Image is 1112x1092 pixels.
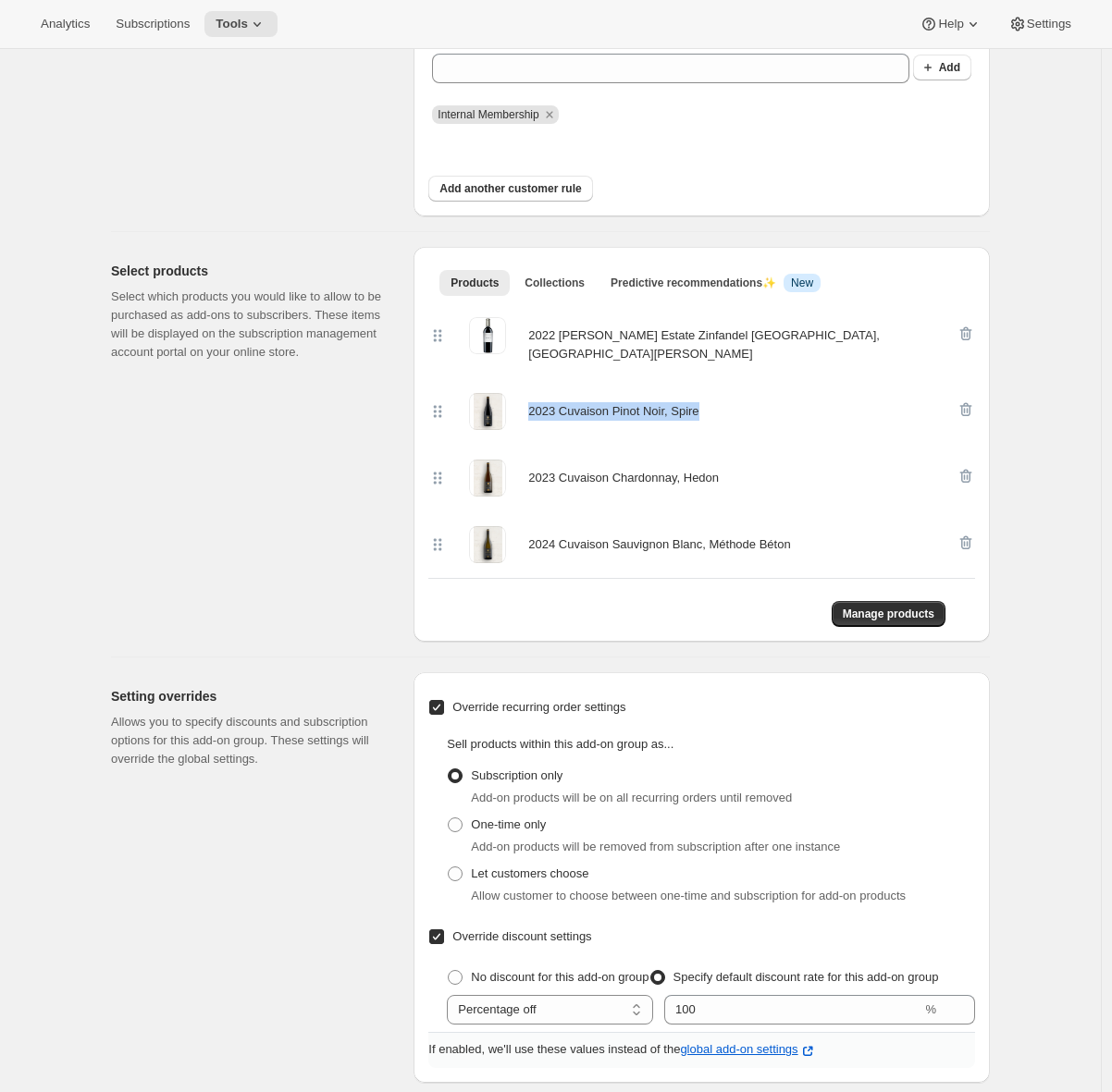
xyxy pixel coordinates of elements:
button: Tools [204,11,278,37]
span: Allow customer to choose between one-time and subscription for add-on products [471,889,906,902]
span: One-time only [471,817,546,831]
div: 2023 Cuvaison Pinot Noir, Spire [528,402,698,421]
div: 2024 Cuvaison Sauvignon Blanc, Méthode Béton [528,535,790,554]
button: Help [908,11,993,37]
span: Override discount settings [452,929,591,943]
h2: Select products [111,262,384,280]
span: Subscription only [471,768,562,782]
span: Tools [216,17,248,31]
span: Specify default discount rate for this add-on group [673,970,939,984]
span: Subscriptions [116,17,190,31]
button: global add-on settings [680,1042,816,1061]
h2: Setting overrides [111,687,384,706]
span: Let customers choose [471,866,588,880]
span: Settings [1027,17,1071,31]
button: Analytics [30,11,101,37]
span: Predictive recommendations ✨ [611,276,776,289]
button: Add [913,55,971,80]
span: Internal Membership [438,108,538,121]
button: Settings [997,11,1082,37]
div: 2022 [PERSON_NAME] Estate Zinfandel [GEOGRAPHIC_DATA], [GEOGRAPHIC_DATA][PERSON_NAME] [528,326,957,363]
button: Add another customer rule [428,176,592,202]
button: Subscriptions [105,11,201,37]
p: Allows you to specify discounts and subscription options for this add-on group. These settings wi... [111,713,384,768]
button: Remove Internal Membership [541,106,558,123]
p: If enabled, we'll use these values instead of the [428,1040,975,1061]
button: Manage products [832,601,945,627]
span: % [925,1002,936,1016]
span: Add-on products will be on all recurring orders until removed [471,791,792,804]
span: Add [939,60,960,75]
span: Add another customer rule [439,181,581,196]
span: New [791,276,813,290]
div: 2023 Cuvaison Chardonnay, Hedon [528,469,719,487]
span: Manage products [843,607,934,621]
p: Select which products you would like to allow to be purchased as add-ons to subscribers. These it... [111,288,384,362]
span: Help [938,17,963,31]
span: Override recurring order settings [452,700,625,714]
span: Add-on products will be removed from subscription after one instance [471,840,840,853]
span: Collections [525,276,585,290]
p: Sell products within this add-on group as... [447,735,975,754]
span: Products [451,276,499,290]
span: Analytics [41,17,90,31]
span: No discount for this add-on group [471,970,649,984]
